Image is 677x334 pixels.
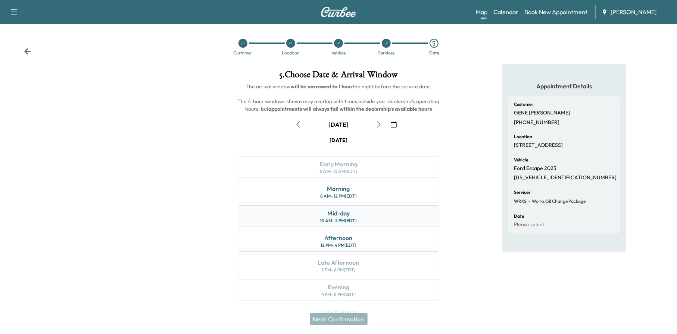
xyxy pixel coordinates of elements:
[328,120,349,129] div: [DATE]
[330,136,347,144] div: [DATE]
[531,198,586,204] span: Works Oil Change Package
[514,165,557,172] p: Ford Escape 2023
[430,39,439,48] div: 5
[237,83,440,112] span: The arrival window the night before the service date. The 4-hour windows shown may overlap with t...
[508,82,620,90] h5: Appointment Details
[524,7,587,16] a: Book New Appointment
[324,233,352,242] div: Afternoon
[480,15,487,21] div: Beta
[514,119,560,126] p: [PHONE_NUMBER]
[232,70,446,83] h1: 5 . Choose Date & Arrival Window
[476,7,487,16] a: MapBeta
[321,242,356,248] div: 12 PM - 4 PM (EDT)
[514,158,528,162] h6: Vehicle
[493,7,518,16] a: Calendar
[282,51,300,55] div: Location
[320,218,357,224] div: 10 AM - 2 PM (EDT)
[234,51,253,55] div: Customer
[378,51,394,55] div: Services
[291,83,353,90] b: will be narrowed to 1 hour
[514,198,527,204] span: WRKS
[514,174,617,181] p: [US_VEHICLE_IDENTIFICATION_NUMBER]
[514,110,571,116] p: GENE [PERSON_NAME]
[429,51,439,55] div: Date
[514,214,524,218] h6: Date
[327,209,350,218] div: Mid-day
[514,142,563,149] p: [STREET_ADDRESS]
[514,190,531,195] h6: Services
[611,7,656,16] span: [PERSON_NAME]
[527,198,531,205] span: -
[320,193,357,199] div: 8 AM - 12 PM (EDT)
[514,221,545,228] p: Please select
[321,7,356,17] img: Curbee Logo
[327,184,350,193] div: Morning
[514,135,533,139] h6: Location
[331,51,346,55] div: Vehicle
[514,102,534,107] h6: Customer
[24,48,31,55] div: Back
[268,105,432,112] b: appointments will always fall within the dealership's available hours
